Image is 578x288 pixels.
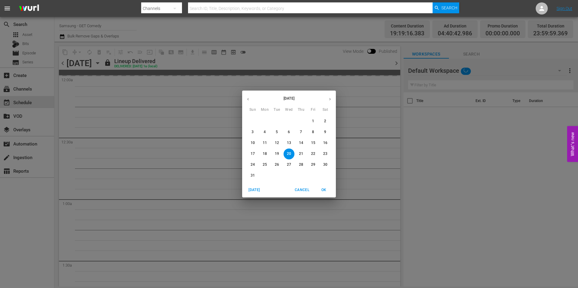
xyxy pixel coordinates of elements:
button: 26 [271,159,282,170]
button: 5 [271,127,282,138]
p: 19 [275,151,279,156]
p: 25 [263,162,267,167]
span: Cancel [295,187,309,193]
p: 13 [287,140,291,146]
p: 22 [311,151,315,156]
button: Cancel [292,185,312,195]
p: 26 [275,162,279,167]
button: 25 [259,159,270,170]
button: 9 [320,127,331,138]
button: 8 [308,127,319,138]
button: 28 [296,159,307,170]
p: 18 [263,151,267,156]
p: 27 [287,162,291,167]
p: 5 [276,130,278,135]
button: 24 [247,159,258,170]
button: 11 [259,138,270,149]
span: Sat [320,107,331,113]
p: [DATE] [254,96,324,101]
span: OK [317,187,331,193]
span: Mon [259,107,270,113]
span: Search [441,2,457,13]
img: ans4CAIJ8jUAAAAAAAAAAAAAAAAAAAAAAAAgQb4GAAAAAAAAAAAAAAAAAAAAAAAAJMjXAAAAAAAAAAAAAAAAAAAAAAAAgAT5G... [15,2,44,16]
p: 7 [300,130,302,135]
button: 6 [284,127,294,138]
p: 9 [324,130,326,135]
a: Sign Out [557,6,572,11]
button: 15 [308,138,319,149]
p: 31 [251,173,255,178]
p: 15 [311,140,315,146]
button: [DATE] [245,185,264,195]
button: 30 [320,159,331,170]
p: 30 [323,162,327,167]
button: 2 [320,116,331,127]
p: 11 [263,140,267,146]
span: [DATE] [247,187,261,193]
span: Sun [247,107,258,113]
span: Fri [308,107,319,113]
p: 29 [311,162,315,167]
p: 16 [323,140,327,146]
button: 10 [247,138,258,149]
p: 20 [287,151,291,156]
p: 17 [251,151,255,156]
button: OK [314,185,333,195]
p: 12 [275,140,279,146]
p: 28 [299,162,303,167]
button: Open Feedback Widget [567,126,578,162]
p: 4 [264,130,266,135]
button: 14 [296,138,307,149]
span: Wed [284,107,294,113]
button: 22 [308,149,319,159]
p: 3 [252,130,254,135]
button: 12 [271,138,282,149]
p: 10 [251,140,255,146]
button: 7 [296,127,307,138]
button: 21 [296,149,307,159]
span: Thu [296,107,307,113]
p: 24 [251,162,255,167]
button: 3 [247,127,258,138]
button: 17 [247,149,258,159]
p: 23 [323,151,327,156]
button: 31 [247,170,258,181]
p: 14 [299,140,303,146]
button: 27 [284,159,294,170]
button: 20 [284,149,294,159]
button: 23 [320,149,331,159]
button: 1 [308,116,319,127]
span: menu [4,5,11,12]
span: Tue [271,107,282,113]
button: 16 [320,138,331,149]
button: 19 [271,149,282,159]
button: 29 [308,159,319,170]
button: 13 [284,138,294,149]
p: 2 [324,119,326,124]
p: 21 [299,151,303,156]
p: 6 [288,130,290,135]
p: 1 [312,119,314,124]
p: 8 [312,130,314,135]
button: 18 [259,149,270,159]
button: 4 [259,127,270,138]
